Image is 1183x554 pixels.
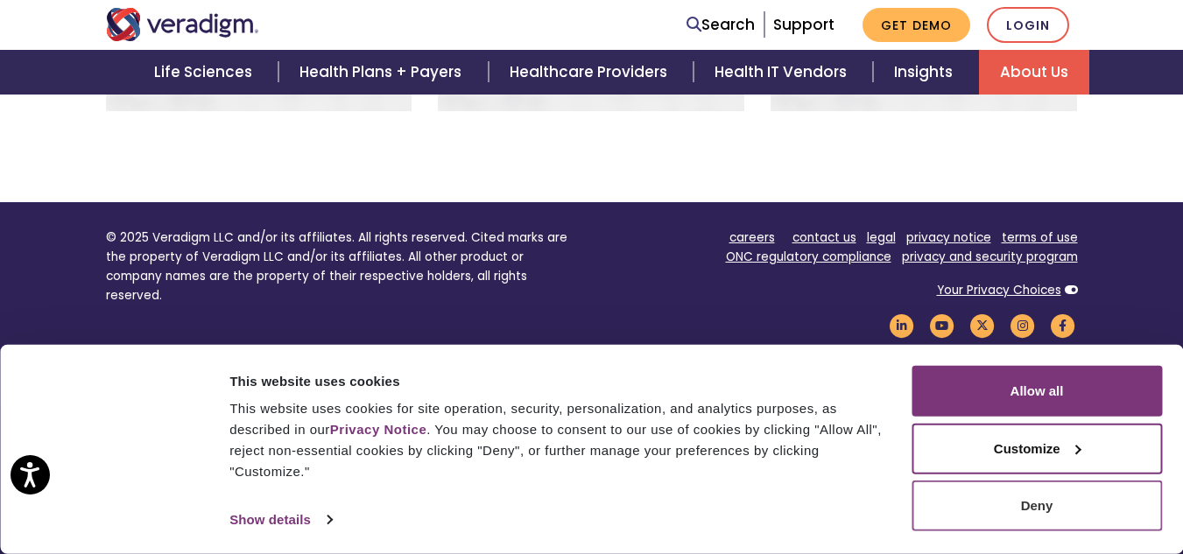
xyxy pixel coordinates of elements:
[694,50,873,95] a: Health IT Vendors
[229,370,891,391] div: This website uses cookies
[1008,317,1038,333] a: Veradigm Instagram Link
[927,317,957,333] a: Veradigm YouTube Link
[912,423,1162,473] button: Customize
[968,317,997,333] a: Veradigm Twitter Link
[873,50,979,95] a: Insights
[773,14,834,35] a: Support
[987,7,1069,43] a: Login
[902,249,1078,265] a: privacy and security program
[912,480,1162,531] button: Deny
[729,229,775,246] a: careers
[1048,317,1078,333] a: Veradigm Facebook Link
[867,229,896,246] a: legal
[912,366,1162,417] button: Allow all
[887,317,917,333] a: Veradigm LinkedIn Link
[726,249,891,265] a: ONC regulatory compliance
[863,8,970,42] a: Get Demo
[106,8,259,41] img: Veradigm logo
[229,398,891,482] div: This website uses cookies for site operation, security, personalization, and analytics purposes, ...
[1002,229,1078,246] a: terms of use
[489,50,694,95] a: Healthcare Providers
[133,50,278,95] a: Life Sciences
[330,422,426,437] a: Privacy Notice
[278,50,488,95] a: Health Plans + Payers
[937,282,1061,298] a: Your Privacy Choices
[792,229,856,246] a: contact us
[906,229,991,246] a: privacy notice
[106,228,579,305] p: © 2025 Veradigm LLC and/or its affiliates. All rights reserved. Cited marks are the property of V...
[687,13,755,37] a: Search
[979,50,1089,95] a: About Us
[229,507,331,533] a: Show details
